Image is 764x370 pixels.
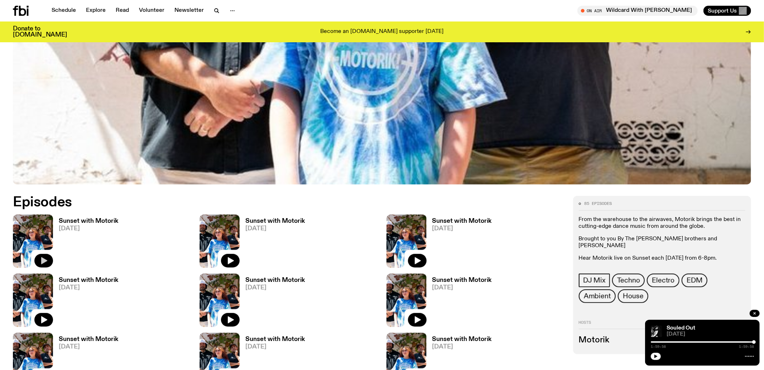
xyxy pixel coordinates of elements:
[13,274,53,327] img: Andrew, Reenie, and Pat stand in a row, smiling at the camera, in dappled light with a vine leafe...
[111,6,133,16] a: Read
[585,202,612,206] span: 85 episodes
[59,285,118,291] span: [DATE]
[240,218,305,268] a: Sunset with Motorik[DATE]
[200,215,240,268] img: Andrew, Reenie, and Pat stand in a row, smiling at the camera, in dappled light with a vine leafe...
[584,292,611,300] span: Ambient
[623,292,643,300] span: House
[432,218,492,224] h3: Sunset with Motorik
[170,6,208,16] a: Newsletter
[59,218,118,224] h3: Sunset with Motorik
[579,274,610,287] a: DJ Mix
[739,345,754,349] span: 1:59:58
[579,255,745,262] p: Hear Motorik live on Sunset each [DATE] from 6-8pm.
[245,336,305,342] h3: Sunset with Motorik
[427,218,492,268] a: Sunset with Motorik[DATE]
[647,274,679,287] a: Electro
[245,277,305,283] h3: Sunset with Motorik
[245,344,305,350] span: [DATE]
[245,285,305,291] span: [DATE]
[13,215,53,268] img: Andrew, Reenie, and Pat stand in a row, smiling at the camera, in dappled light with a vine leafe...
[432,336,492,342] h3: Sunset with Motorik
[53,277,118,327] a: Sunset with Motorik[DATE]
[652,277,674,284] span: Electro
[579,216,745,230] p: From the warehouse to the airwaves, Motorik brings the best in cutting-edge dance music from arou...
[667,332,754,337] span: [DATE]
[579,336,745,344] h3: Motorik
[682,274,707,287] a: EDM
[245,226,305,232] span: [DATE]
[13,196,502,209] h2: Episodes
[59,226,118,232] span: [DATE]
[708,8,737,14] span: Support Us
[577,6,698,16] button: On AirWildcard With [PERSON_NAME]
[386,215,427,268] img: Andrew, Reenie, and Pat stand in a row, smiling at the camera, in dappled light with a vine leafe...
[386,274,427,327] img: Andrew, Reenie, and Pat stand in a row, smiling at the camera, in dappled light with a vine leafe...
[59,277,118,283] h3: Sunset with Motorik
[240,277,305,327] a: Sunset with Motorik[DATE]
[617,277,640,284] span: Techno
[53,218,118,268] a: Sunset with Motorik[DATE]
[618,289,648,303] a: House
[579,235,745,249] p: Brought to you By The [PERSON_NAME] brothers and [PERSON_NAME]
[13,26,67,38] h3: Donate to [DOMAIN_NAME]
[687,277,702,284] span: EDM
[47,6,80,16] a: Schedule
[432,277,492,283] h3: Sunset with Motorik
[432,285,492,291] span: [DATE]
[612,274,645,287] a: Techno
[427,277,492,327] a: Sunset with Motorik[DATE]
[59,344,118,350] span: [DATE]
[82,6,110,16] a: Explore
[667,325,695,331] a: Souled Out
[245,218,305,224] h3: Sunset with Motorik
[321,29,444,35] p: Become an [DOMAIN_NAME] supporter [DATE]
[703,6,751,16] button: Support Us
[135,6,169,16] a: Volunteer
[583,277,606,284] span: DJ Mix
[432,226,492,232] span: [DATE]
[651,345,666,349] span: 1:59:58
[59,336,118,342] h3: Sunset with Motorik
[579,320,745,329] h2: Hosts
[200,274,240,327] img: Andrew, Reenie, and Pat stand in a row, smiling at the camera, in dappled light with a vine leafe...
[579,289,616,303] a: Ambient
[432,344,492,350] span: [DATE]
